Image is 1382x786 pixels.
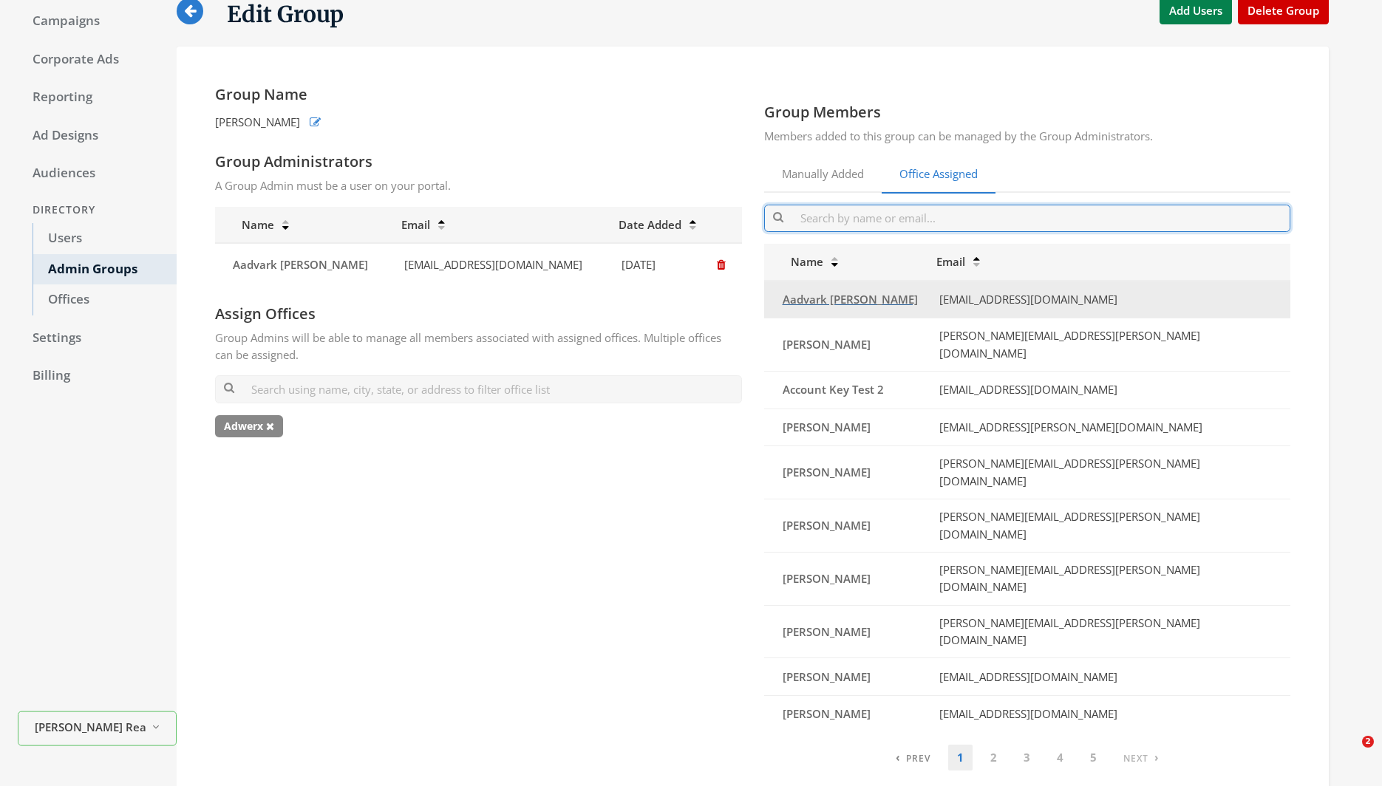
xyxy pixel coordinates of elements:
[215,304,742,324] h4: Assign Offices
[33,223,177,254] a: Users
[1332,736,1367,771] iframe: Intercom live chat
[215,85,742,104] h4: Group Name
[1048,745,1072,770] a: 4
[18,360,177,392] a: Billing
[1154,750,1159,765] span: ›
[927,318,1291,372] td: [PERSON_NAME][EMAIL_ADDRESS][PERSON_NAME][DOMAIN_NAME]
[18,711,177,746] button: [PERSON_NAME] Realty
[619,217,681,232] span: Date Added
[782,516,871,535] a: [PERSON_NAME]
[882,157,995,193] a: Office Assigned
[927,658,1291,696] td: [EMAIL_ADDRESS][DOMAIN_NAME]
[233,257,368,272] span: Aadvark [PERSON_NAME]
[927,409,1291,446] td: [EMAIL_ADDRESS][PERSON_NAME][DOMAIN_NAME]
[713,253,729,277] button: Remove Administrator
[18,82,177,113] a: Reporting
[1362,736,1374,748] span: 2
[782,463,871,482] a: [PERSON_NAME]
[224,217,274,232] span: Name
[782,418,871,437] a: [PERSON_NAME]
[764,205,1291,232] input: Search by name or email...
[927,499,1291,553] td: [PERSON_NAME][EMAIL_ADDRESS][PERSON_NAME][DOMAIN_NAME]
[18,323,177,354] a: Settings
[783,669,871,684] span: [PERSON_NAME]
[783,706,871,721] span: [PERSON_NAME]
[33,254,177,285] a: Admin Groups
[927,605,1291,658] td: [PERSON_NAME][EMAIL_ADDRESS][PERSON_NAME][DOMAIN_NAME]
[1015,745,1039,770] a: 3
[783,518,871,533] span: [PERSON_NAME]
[18,120,177,151] a: Ad Designs
[1114,745,1168,770] a: Next
[35,719,146,736] span: [PERSON_NAME] Realty
[948,745,973,770] a: 1
[927,446,1291,499] td: [PERSON_NAME][EMAIL_ADDRESS][PERSON_NAME][DOMAIN_NAME]
[18,44,177,75] a: Corporate Ads
[782,705,871,723] a: [PERSON_NAME]
[215,415,283,437] span: Adwerx
[783,292,918,307] span: Aadvark [PERSON_NAME]
[215,329,742,364] p: Group Admins will be able to manage all members associated with assigned offices. Multiple office...
[783,420,871,434] span: [PERSON_NAME]
[764,103,1291,122] h4: Group Members
[782,623,871,641] a: [PERSON_NAME]
[927,281,1291,318] td: [EMAIL_ADDRESS][DOMAIN_NAME]
[936,254,965,269] span: Email
[783,571,871,586] span: [PERSON_NAME]
[18,158,177,189] a: Audiences
[783,465,871,479] span: [PERSON_NAME]
[18,6,177,37] a: Campaigns
[927,372,1291,409] td: [EMAIL_ADDRESS][DOMAIN_NAME]
[773,254,823,269] span: Name
[392,243,610,286] td: [EMAIL_ADDRESS][DOMAIN_NAME]
[1081,745,1106,770] a: 5
[887,745,1168,770] nav: pagination
[927,696,1291,733] td: [EMAIL_ADDRESS][DOMAIN_NAME]
[783,337,871,352] span: [PERSON_NAME]
[764,157,882,193] a: Manually Added
[782,290,919,309] a: Aadvark [PERSON_NAME]
[33,284,177,315] a: Offices
[783,624,871,639] span: [PERSON_NAME]
[764,128,1291,145] p: Members added to this group can be managed by the Group Administrators.
[610,243,704,286] td: [DATE]
[782,380,885,399] a: Account Key Test 2
[401,217,430,232] span: Email
[215,152,742,171] h4: Group Administrators
[215,375,742,403] input: Search using name, city, state, or address to filter office list
[782,668,871,686] a: [PERSON_NAME]
[18,196,177,224] div: Directory
[782,570,871,588] a: [PERSON_NAME]
[782,335,871,354] a: [PERSON_NAME]
[215,114,300,131] span: [PERSON_NAME]
[981,745,1006,770] a: 2
[215,177,742,194] p: A Group Admin must be a user on your portal.
[783,382,884,397] span: Account Key Test 2
[266,421,274,431] i: Remove office
[927,552,1291,605] td: [PERSON_NAME][EMAIL_ADDRESS][PERSON_NAME][DOMAIN_NAME]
